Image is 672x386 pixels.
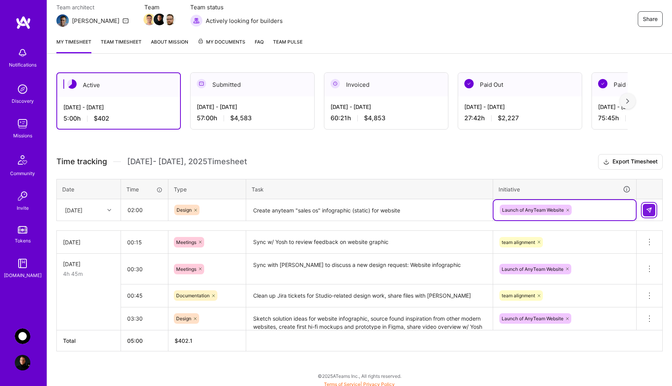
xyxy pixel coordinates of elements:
span: team alignment [502,239,535,245]
span: $402 [94,114,109,123]
th: Task [246,179,493,199]
div: 60:21 h [331,114,442,122]
img: User Avatar [15,355,30,370]
div: [PERSON_NAME] [72,17,119,25]
span: Actively looking for builders [206,17,283,25]
img: Team Member Avatar [143,14,155,25]
a: Team Member Avatar [164,13,175,26]
div: [DATE] - [DATE] [197,103,308,111]
span: Design [177,207,192,213]
span: Documentation [176,293,210,298]
textarea: Sync with [PERSON_NAME] to discuss a new design request: Website infographic [247,254,492,284]
textarea: Create anyteam "sales os" infographic (static) for website [247,200,492,221]
input: HH:MM [121,285,168,306]
div: 57:00 h [197,114,308,122]
span: Time tracking [56,157,107,167]
div: [DOMAIN_NAME] [4,271,42,279]
div: 27:42 h [464,114,576,122]
span: $4,853 [364,114,385,122]
img: right [626,98,629,104]
a: FAQ [255,38,264,53]
span: $4,583 [230,114,252,122]
div: Community [10,169,35,177]
div: Discovery [12,97,34,105]
img: Paid Out [598,79,607,88]
img: guide book [15,256,30,271]
div: [DATE] - [DATE] [331,103,442,111]
i: icon Mail [122,18,129,24]
a: AnyTeam: Team for AI-Powered Sales Platform [13,328,32,344]
div: null [643,204,656,216]
div: [DATE] [63,238,114,246]
div: © 2025 ATeams Inc., All rights reserved. [47,366,672,386]
div: 5:00 h [63,114,174,123]
img: Invite [15,188,30,204]
div: Active [57,73,180,97]
span: $ 402.1 [175,337,192,344]
a: My Documents [198,38,245,53]
img: bell [15,45,30,61]
span: team alignment [502,293,535,298]
input: HH:MM [121,259,168,279]
a: Team Member Avatar [144,13,154,26]
img: discovery [15,81,30,97]
a: My timesheet [56,38,91,53]
div: Notifications [9,61,37,69]
img: Team Member Avatar [154,14,165,25]
span: My Documents [198,38,245,46]
div: [DATE] - [DATE] [63,103,174,111]
input: HH:MM [121,232,168,253]
img: teamwork [15,116,30,132]
div: Initiative [499,185,631,194]
span: Team architect [56,3,129,11]
img: Submit [646,207,652,213]
th: Total [57,330,121,351]
span: Launch of AnyTeam Website [502,266,563,272]
span: Share [643,15,658,23]
span: Meetings [176,239,196,245]
span: Launch of AnyTeam Website [502,207,564,213]
input: HH:MM [121,200,168,220]
div: Tokens [15,237,31,245]
img: Active [67,79,77,89]
div: Invite [17,204,29,212]
textarea: Clean up Jira tickets for Studio-related design work, share files with [PERSON_NAME] [247,285,492,307]
span: Team status [190,3,283,11]
span: Design [176,316,191,321]
img: Actively looking for builders [190,14,203,27]
div: [DATE] [65,206,82,214]
span: Team [144,3,175,11]
img: Submitted [197,79,206,88]
img: Team Member Avatar [164,14,175,25]
i: icon Download [603,158,609,166]
textarea: Sync w/ Yosh to review feedback on website graphic [247,232,492,253]
a: About Mission [151,38,188,53]
div: 4h 45m [63,270,114,278]
a: User Avatar [13,355,32,370]
img: logo [16,16,31,30]
div: Missions [13,132,32,140]
span: [DATE] - [DATE] , 2025 Timesheet [127,157,247,167]
img: Community [13,151,32,169]
div: Invoiced [324,73,448,96]
img: Team Architect [56,14,69,27]
img: Paid Out [464,79,474,88]
th: Date [57,179,121,199]
img: Invoiced [331,79,340,88]
a: Team Pulse [273,38,303,53]
button: Share [638,11,663,27]
div: Submitted [191,73,314,96]
img: AnyTeam: Team for AI-Powered Sales Platform [15,328,30,344]
div: [DATE] - [DATE] [464,103,576,111]
input: HH:MM [121,308,168,329]
th: 05:00 [121,330,168,351]
textarea: Sketch solution ideas for website infographic, source found inspiration from other modern website... [247,308,492,330]
span: Meetings [176,266,196,272]
th: Type [168,179,246,199]
span: Team Pulse [273,39,303,45]
span: Launch of AnyTeam Website [502,316,563,321]
a: Team Member Avatar [154,13,164,26]
img: tokens [18,226,27,233]
div: Time [126,185,163,193]
button: Export Timesheet [598,154,663,170]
